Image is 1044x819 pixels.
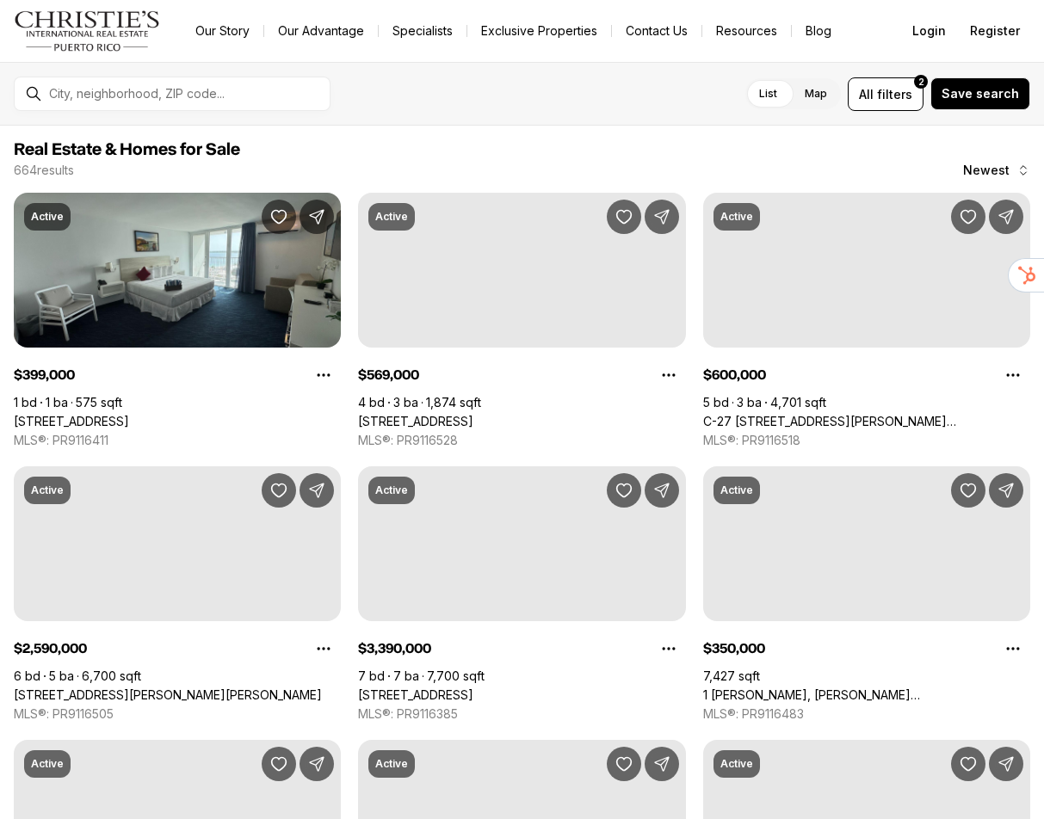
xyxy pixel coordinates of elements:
[859,85,874,103] span: All
[996,358,1030,392] button: Property options
[14,163,74,177] p: 664 results
[989,200,1023,234] button: Share Property
[791,78,841,109] label: Map
[300,473,334,508] button: Share Property
[14,10,161,52] img: logo
[358,414,473,429] a: A12 CALLE 4, GUAYNABO PR, 00966
[264,19,378,43] a: Our Advantage
[989,747,1023,781] button: Share Property
[720,483,753,497] p: Active
[31,757,64,771] p: Active
[963,163,1010,177] span: Newest
[720,757,753,771] p: Active
[702,19,791,43] a: Resources
[942,87,1019,101] span: Save search
[14,687,322,703] a: 152 CALLE LUNA, SAN JUAN PR, 00901
[306,358,341,392] button: Property options
[375,483,408,497] p: Active
[930,77,1030,110] button: Save search
[607,747,641,781] button: Save Property: Calle Geminis 13
[262,200,296,234] button: Save Property: 6165 AVENUE ISLA VERDE #1450
[652,358,686,392] button: Property options
[262,747,296,781] button: Save Property: 5803 JOSÉ M. TARTAK AVE #407
[375,757,408,771] p: Active
[848,77,924,111] button: Allfilters2
[31,483,64,497] p: Active
[960,14,1030,48] button: Register
[300,747,334,781] button: Share Property
[912,24,946,38] span: Login
[996,631,1030,666] button: Property options
[877,85,912,103] span: filters
[703,414,1030,429] a: C-27 CALLE CALZADA C-27 URB EL REMANSO, SAN JUAN PR, 00926
[262,473,296,508] button: Save Property: 152 CALLE LUNA
[720,210,753,224] p: Active
[792,19,845,43] a: Blog
[745,78,791,109] label: List
[467,19,611,43] a: Exclusive Properties
[953,153,1041,188] button: Newest
[951,473,985,508] button: Save Property: 1 VENUS GARDES
[306,631,341,666] button: Property options
[951,200,985,234] button: Save Property: C-27 CALLE CALZADA C-27 URB EL REMANSO
[703,687,1030,703] a: 1 VENUS GARDES, TRUJILLO ALTO PR, 00976
[652,631,686,666] button: Property options
[300,200,334,234] button: Share Property
[182,19,263,43] a: Our Story
[918,75,924,89] span: 2
[970,24,1020,38] span: Register
[645,200,679,234] button: Share Property
[607,473,641,508] button: Save Property: 504 TINTILLO HILLS ESTATES RD
[645,473,679,508] button: Share Property
[989,473,1023,508] button: Share Property
[902,14,956,48] button: Login
[14,141,240,158] span: Real Estate & Homes for Sale
[14,414,129,429] a: 6165 AVENUE ISLA VERDE #1450, CAROLINA PR, 00979
[645,747,679,781] button: Share Property
[358,687,473,703] a: 504 TINTILLO HILLS ESTATES RD, GUAYNABO PR, 00966
[607,200,641,234] button: Save Property: A12 CALLE 4
[379,19,466,43] a: Specialists
[375,210,408,224] p: Active
[612,19,701,43] button: Contact Us
[31,210,64,224] p: Active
